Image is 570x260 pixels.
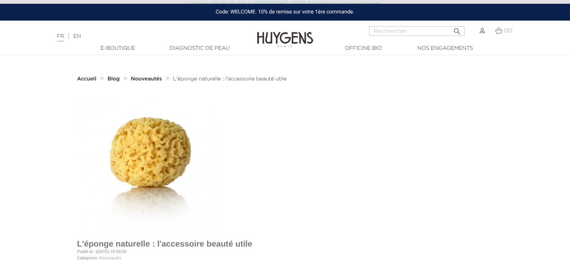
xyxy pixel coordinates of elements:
[450,24,464,34] button: 
[53,32,232,41] div: |
[504,28,512,33] span: (0)
[77,76,97,82] strong: Accueil
[173,76,287,82] a: L'éponge naturelle : l'accessoire beauté utile
[326,45,401,52] a: Officine Bio
[57,34,64,42] a: FR
[77,76,98,82] a: Accueil
[131,76,164,82] a: Nouveautés
[369,26,465,36] input: Rechercher
[257,20,313,49] img: Huygens
[81,45,156,52] a: E-Boutique
[108,76,120,82] strong: Blog
[77,239,493,249] h1: L'éponge naturelle : l'accessoire beauté utile
[131,76,162,82] strong: Nouveautés
[73,34,81,39] a: EN
[77,97,221,228] img: L'éponge naturelle : l'accessoire beauté utile
[453,25,462,34] i: 
[408,45,483,52] a: Nos engagements
[108,76,122,82] a: Blog
[162,45,237,52] a: Diagnostic de peau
